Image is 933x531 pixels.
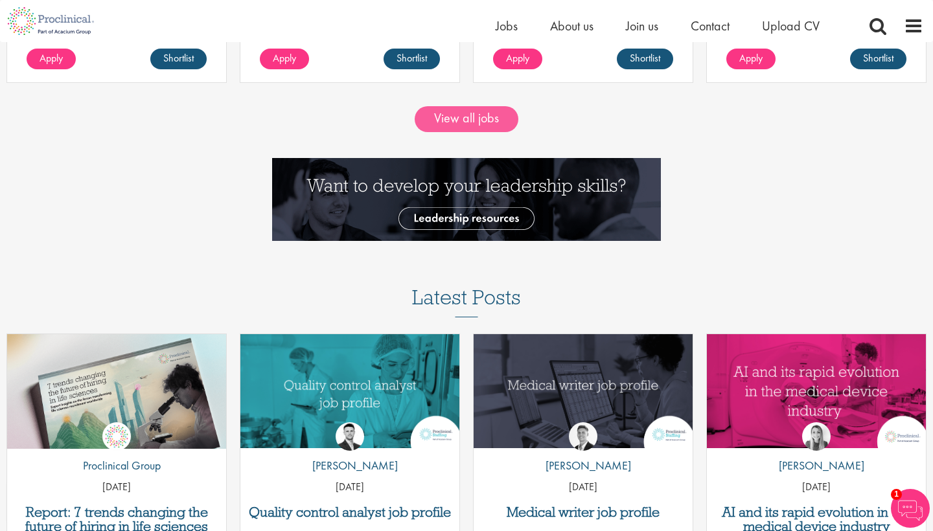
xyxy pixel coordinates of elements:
a: Upload CV [762,17,820,34]
img: Medical writer job profile [474,334,693,448]
a: Link to a post [240,334,459,449]
img: Joshua Godden [336,422,364,451]
img: quality control analyst job profile [240,334,459,448]
a: Link to a post [474,334,693,449]
a: Quality control analyst job profile [247,505,453,519]
a: Shortlist [150,49,207,69]
p: [DATE] [474,480,693,495]
a: Link to a post [707,334,926,449]
a: Shortlist [617,49,673,69]
span: Apply [273,51,296,65]
img: George Watson [569,422,597,451]
span: Apply [40,51,63,65]
a: Proclinical Group Proclinical Group [73,422,161,480]
p: [DATE] [240,480,459,495]
a: Jobs [496,17,518,34]
a: About us [550,17,593,34]
a: Hannah Burke [PERSON_NAME] [769,422,864,480]
a: Apply [493,49,542,69]
p: [DATE] [707,480,926,495]
p: [PERSON_NAME] [536,457,631,474]
h3: Latest Posts [412,286,521,317]
img: Proclinical: Life sciences hiring trends report 2025 [7,334,226,457]
span: 1 [891,489,902,500]
p: [PERSON_NAME] [769,457,864,474]
a: Contact [691,17,730,34]
span: Apply [506,51,529,65]
a: Link to a post [7,334,226,449]
a: Join us [626,17,658,34]
a: View all jobs [415,106,518,132]
img: Chatbot [891,489,930,528]
img: Hannah Burke [802,422,831,451]
p: [PERSON_NAME] [303,457,398,474]
p: [DATE] [7,480,226,495]
img: AI and Its Impact on the Medical Device Industry | Proclinical [707,334,926,448]
img: Proclinical Group [102,422,131,451]
a: Apply [726,49,776,69]
a: Apply [27,49,76,69]
a: George Watson [PERSON_NAME] [536,422,631,480]
a: Shortlist [850,49,906,69]
a: Shortlist [384,49,440,69]
a: Joshua Godden [PERSON_NAME] [303,422,398,480]
a: Want to develop your leadership skills? See our Leadership Resources [272,191,661,205]
a: Medical writer job profile [480,505,686,519]
a: Apply [260,49,309,69]
p: Proclinical Group [73,457,161,474]
img: Want to develop your leadership skills? See our Leadership Resources [272,158,661,241]
span: Apply [739,51,763,65]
